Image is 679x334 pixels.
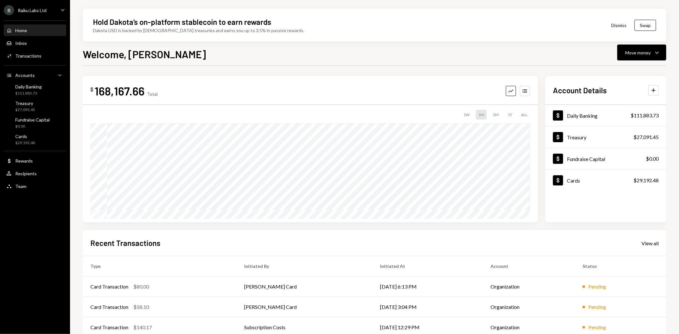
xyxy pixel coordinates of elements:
[95,84,145,98] div: 168,167.66
[15,28,27,33] div: Home
[545,126,666,148] a: Treasury$27,091.45
[4,155,66,166] a: Rewards
[133,324,152,331] div: $140.17
[15,171,37,176] div: Recipients
[633,133,659,141] div: $27,091.45
[147,91,158,97] div: Total
[93,27,304,34] div: Dakota USD is backed by [DEMOGRAPHIC_DATA] treasuries and earns you up to 3.5% in passive rewards.
[15,107,35,113] div: $27,091.45
[646,155,659,163] div: $0.00
[567,177,580,184] div: Cards
[633,177,659,184] div: $29,192.48
[83,48,206,60] h1: Welcome, [PERSON_NAME]
[575,256,666,276] th: Status
[4,99,66,114] a: Treasury$27,091.45
[4,132,66,147] a: Cards$29,192.48
[461,110,472,120] div: 1W
[4,82,66,97] a: Daily Banking$111,883.73
[588,303,606,311] div: Pending
[4,69,66,81] a: Accounts
[567,113,598,119] div: Daily Banking
[483,256,575,276] th: Account
[505,110,515,120] div: 1Y
[83,256,237,276] th: Type
[4,115,66,130] a: Fundraise Capital$0.00
[133,283,149,290] div: $80.00
[4,5,14,15] div: R
[15,101,35,106] div: Treasury
[237,256,372,276] th: Initiated By
[4,168,66,179] a: Recipients
[90,238,160,248] h2: Recent Transactions
[588,324,606,331] div: Pending
[4,50,66,61] a: Transactions
[93,17,271,27] div: Hold Dakota’s on-platform stablecoin to earn rewards
[15,117,50,122] div: Fundraise Capital
[545,105,666,126] a: Daily Banking$111,883.73
[372,256,483,276] th: Initiated At
[4,24,66,36] a: Home
[491,110,501,120] div: 3M
[15,158,33,164] div: Rewards
[237,297,372,317] td: [PERSON_NAME] Card
[588,283,606,290] div: Pending
[90,86,93,93] div: $
[553,85,607,95] h2: Account Details
[15,134,35,139] div: Cards
[483,297,575,317] td: Organization
[634,20,656,31] button: Swap
[133,303,149,311] div: $58.10
[483,276,575,297] td: Organization
[641,240,659,247] a: View all
[545,148,666,169] a: Fundraise Capital$0.00
[372,276,483,297] td: [DATE] 6:13 PM
[90,324,128,331] div: Card Transaction
[476,110,487,120] div: 1M
[15,124,50,129] div: $0.00
[15,73,35,78] div: Accounts
[90,303,128,311] div: Card Transaction
[4,180,66,192] a: Team
[519,110,530,120] div: ALL
[15,184,26,189] div: Team
[545,170,666,191] a: Cards$29,192.48
[15,40,27,46] div: Inbox
[631,112,659,119] div: $111,883.73
[237,276,372,297] td: [PERSON_NAME] Card
[4,37,66,49] a: Inbox
[567,156,605,162] div: Fundraise Capital
[567,134,586,140] div: Treasury
[617,45,666,60] button: Move money
[15,53,41,59] div: Transactions
[372,297,483,317] td: [DATE] 3:04 PM
[15,84,42,89] div: Daily Banking
[18,8,46,13] div: Raiku Labs Ltd
[90,283,128,290] div: Card Transaction
[15,140,35,146] div: $29,192.48
[15,91,42,96] div: $111,883.73
[603,18,634,33] button: Dismiss
[625,49,651,56] div: Move money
